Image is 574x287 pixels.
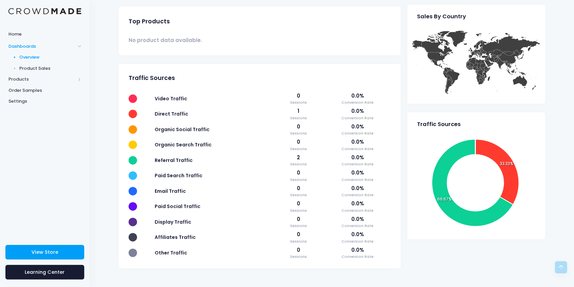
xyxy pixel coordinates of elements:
[5,265,84,280] a: Learning Center
[279,185,318,192] span: 0
[279,223,318,229] span: Sessions
[325,130,391,136] span: Conversion Rate
[155,110,188,117] span: Direct Traffic
[417,13,466,20] span: Sales By Country
[325,161,391,167] span: Conversion Rate
[155,141,212,148] span: Organic Search Traffic
[325,115,391,121] span: Conversion Rate
[279,146,318,152] span: Sessions
[325,192,391,198] span: Conversion Rate
[325,216,391,223] span: 0.0%
[279,254,318,260] span: Sessions
[279,123,318,130] span: 0
[325,107,391,115] span: 0.0%
[325,223,391,229] span: Conversion Rate
[417,121,461,128] span: Traffic Sources
[279,100,318,105] span: Sessions
[20,65,82,72] span: Product Sales
[325,177,391,183] span: Conversion Rate
[8,87,81,94] span: Order Samples
[155,95,187,102] span: Video Traffic
[8,8,81,15] img: Logo
[25,269,65,275] span: Learning Center
[325,92,391,100] span: 0.0%
[325,123,391,130] span: 0.0%
[129,37,202,44] span: No product data available.
[155,126,209,133] span: Organic Social Traffic
[279,216,318,223] span: 0
[8,43,75,50] span: Dashboards
[325,185,391,192] span: 0.0%
[279,130,318,136] span: Sessions
[155,188,186,194] span: Email Traffic
[8,98,81,105] span: Settings
[279,169,318,177] span: 0
[325,254,391,260] span: Conversion Rate
[279,138,318,146] span: 0
[5,245,84,260] a: View Store
[279,231,318,238] span: 0
[279,177,318,183] span: Sessions
[325,100,391,105] span: Conversion Rate
[155,249,187,256] span: Other Traffic
[279,107,318,115] span: 1
[279,239,318,244] span: Sessions
[325,239,391,244] span: Conversion Rate
[325,246,391,254] span: 0.0%
[325,154,391,161] span: 0.0%
[129,18,170,25] span: Top Products
[155,157,193,164] span: Referral Traffic
[155,219,191,225] span: Display Traffic
[129,75,175,82] span: Traffic Sources
[155,234,196,241] span: Affiliates Traffic
[279,246,318,254] span: 0
[279,161,318,167] span: Sessions
[325,138,391,146] span: 0.0%
[325,200,391,207] span: 0.0%
[279,192,318,198] span: Sessions
[20,54,82,61] span: Overview
[8,31,81,38] span: Home
[8,76,75,83] span: Products
[279,92,318,100] span: 0
[279,200,318,207] span: 0
[325,169,391,177] span: 0.0%
[325,208,391,213] span: Conversion Rate
[279,208,318,213] span: Sessions
[155,172,202,179] span: Paid Search Traffic
[279,115,318,121] span: Sessions
[325,231,391,238] span: 0.0%
[325,146,391,152] span: Conversion Rate
[279,154,318,161] span: 2
[31,249,58,255] span: View Store
[155,203,200,210] span: Paid Social Traffic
